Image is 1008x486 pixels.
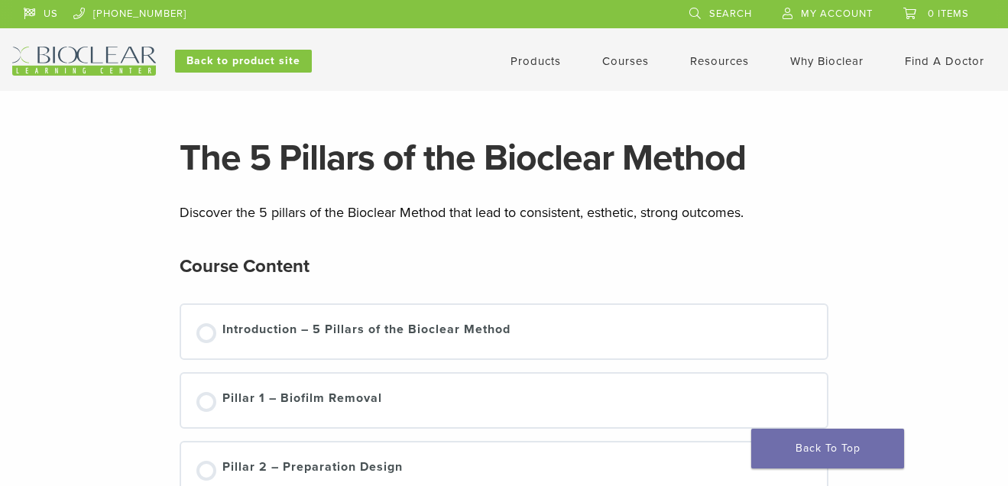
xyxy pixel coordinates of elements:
a: Introduction – 5 Pillars of the Bioclear Method [196,320,812,343]
a: Back to product site [175,50,312,73]
a: Courses [602,54,649,68]
a: Products [510,54,561,68]
a: Pillar 1 – Biofilm Removal [196,389,812,412]
span: My Account [801,8,873,20]
div: Pillar 1 – Biofilm Removal [222,389,382,412]
span: Search [709,8,752,20]
h2: Course Content [180,248,310,285]
a: Back To Top [751,429,904,468]
span: 0 items [928,8,969,20]
a: Pillar 2 – Preparation Design [196,458,812,481]
a: Resources [690,54,749,68]
div: Introduction – 5 Pillars of the Bioclear Method [222,320,510,343]
a: Why Bioclear [790,54,864,68]
p: Discover the 5 pillars of the Bioclear Method that lead to consistent, esthetic, strong outcomes. [180,201,828,224]
h1: The 5 Pillars of the Bioclear Method [180,140,828,177]
a: Find A Doctor [905,54,984,68]
div: Pillar 2 – Preparation Design [222,458,403,481]
img: Bioclear [12,47,156,76]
